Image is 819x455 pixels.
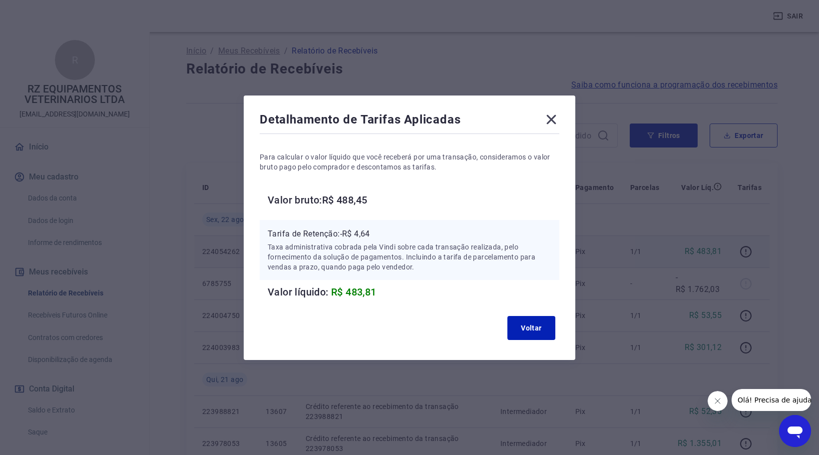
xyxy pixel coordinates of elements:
[6,7,84,15] span: Olá! Precisa de ajuda?
[260,111,559,131] div: Detalhamento de Tarifas Aplicadas
[268,192,559,208] h6: Valor bruto: R$ 488,45
[268,228,551,240] p: Tarifa de Retenção: -R$ 4,64
[779,415,811,447] iframe: Botão para abrir a janela de mensagens
[732,389,811,411] iframe: Mensagem da empresa
[268,284,559,300] h6: Valor líquido:
[331,286,377,298] span: R$ 483,81
[507,316,555,340] button: Voltar
[708,391,728,411] iframe: Fechar mensagem
[268,242,551,272] p: Taxa administrativa cobrada pela Vindi sobre cada transação realizada, pelo fornecimento da soluç...
[260,152,559,172] p: Para calcular o valor líquido que você receberá por uma transação, consideramos o valor bruto pag...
